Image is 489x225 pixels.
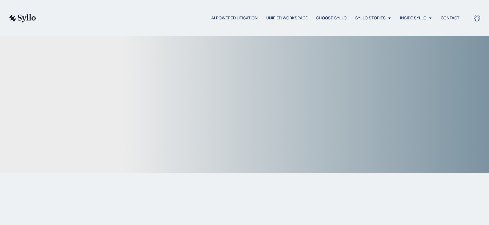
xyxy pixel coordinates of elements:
a: Inside Syllo [400,15,427,21]
div: Menu Toggle [50,15,459,21]
a: AI Powered Litigation [211,15,258,21]
a: Syllo Stories [355,15,386,21]
nav: Menu [50,15,459,21]
a: Choose Syllo [316,15,347,21]
img: syllo [8,14,36,22]
a: Unified Workspace [266,15,308,21]
a: Contact [441,15,459,21]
